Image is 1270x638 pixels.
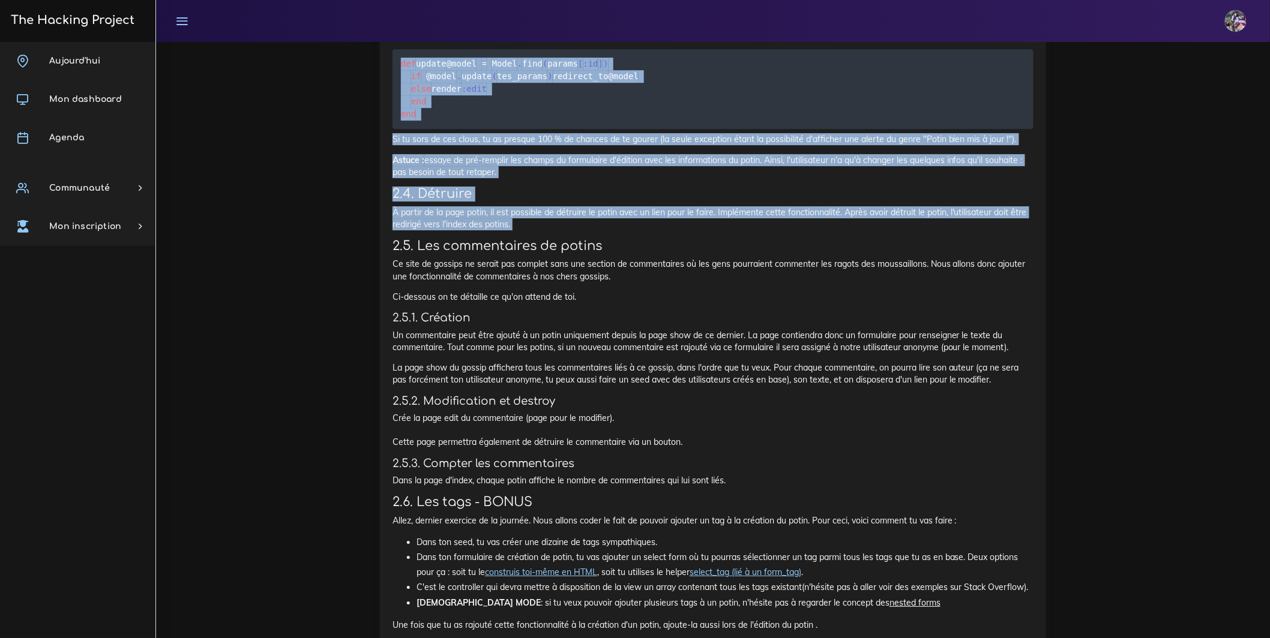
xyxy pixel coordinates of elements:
[411,84,432,94] span: else
[492,71,497,81] span: (
[49,95,122,104] span: Mon dashboard
[393,155,424,165] strong: Astuce :
[7,14,134,27] h3: The Hacking Project
[393,291,1034,303] p: Ci-dessous on te détaille ce qu'on attend de toi.
[393,619,1034,631] p: Une fois que tu as rajouté cette fonctionnalité à la création d'un potin, ajoute-la aussi lors de...
[401,57,639,121] code: update find params update tes_params redirect_to render
[417,580,1034,595] li: C'est le controller qui devra mettre à disposition de la view un array contenant tous les tags ex...
[1225,10,1247,32] img: eg54bupqcshyolnhdacp.jpg
[393,395,1034,408] h4: 2.5.2. Modification et destroy
[49,56,100,65] span: Aujourd'hui
[598,59,603,68] span: ]
[547,71,552,81] span: )
[690,567,801,577] a: select_tag (lié à un form_tag)
[393,239,1034,254] h3: 2.5. Les commentaires de potins
[482,59,487,68] span: =
[417,535,1034,550] li: Dans ton seed, tu vas créer une dizaine de tags sympathiques.
[417,595,1034,610] li: : si tu veux pouvoir ajouter plusieurs tags à un potin, n'hésite pas à regarder le concept des
[578,59,583,68] span: [
[492,59,517,68] span: Model
[393,133,1034,145] p: Si tu sors de ces clous, tu as presque 100 % de chances de te gourer (la seule exception étant la...
[417,597,541,608] strong: [DEMOGRAPHIC_DATA] MODE
[457,71,462,81] span: .
[393,474,1034,486] p: Dans la page d'index, chaque potin affiche le nombre de commentaires qui lui sont liés.
[583,59,598,68] span: :id
[393,154,1034,179] p: essaye de pré-remplir les champs du formulaire d'édition avec les informations du potin. Ainsi, l...
[393,412,1034,449] p: Crée la page edit du commentaire (page pour le modifier). Cette page permettra également de détru...
[603,59,608,68] span: )
[393,311,1034,324] h4: 2.5.1. Création
[401,109,416,119] span: end
[426,71,457,81] span: @model
[49,133,84,142] span: Agenda
[417,550,1034,580] li: Dans ton formulaire de création de potin, tu vas ajouter un select form où tu pourras sélectionne...
[393,186,1034,201] h3: 2.4. Détruire
[447,59,477,68] span: @model
[393,457,1034,470] h4: 2.5.3. Compter les commentaires
[393,362,1034,386] p: La page show du gossip affichera tous les commentaires liés à ce gossip, dans l'ordre que tu veux...
[609,71,639,81] span: @model
[485,567,597,577] a: construis toi-même en HTML
[393,206,1034,231] p: À partir de la page potin, il est possible de détruire le potin avec un lien pour le faire. Implé...
[49,222,121,231] span: Mon inscription
[49,183,110,192] span: Communauté
[401,59,416,68] span: def
[543,59,547,68] span: (
[411,97,426,106] span: end
[393,495,1034,510] h3: 2.6. Les tags - BONUS
[393,514,1034,526] p: Allez, dernier exercice de la journée. Nous allons coder le fait de pouvoir ajouter un tag à la c...
[889,597,940,608] u: nested forms
[462,84,487,94] span: :edit
[517,59,522,68] span: .
[393,258,1034,282] p: Ce site de gossips ne serait pas complet sans une section de commentaires où les gens pourraient ...
[411,71,421,81] span: if
[393,329,1034,354] p: Un commentaire peut être ajouté à un potin uniquement depuis la page show de ce dernier. La page ...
